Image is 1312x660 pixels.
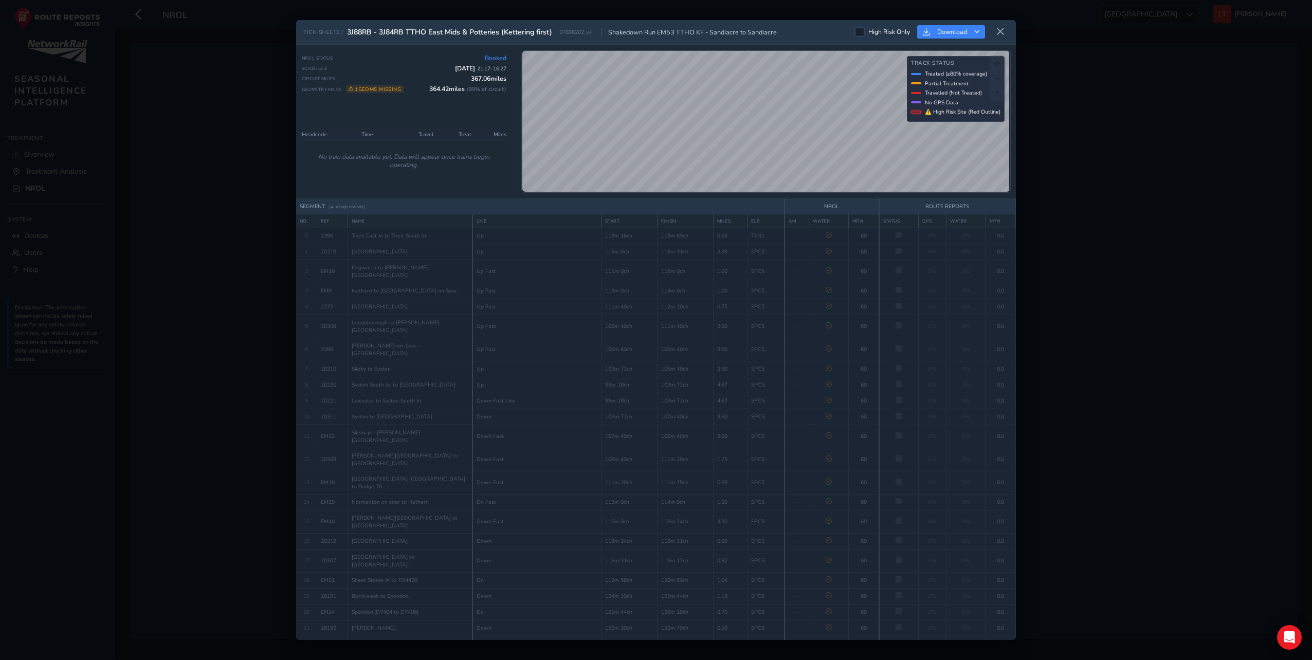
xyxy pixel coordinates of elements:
[986,283,1015,299] td: 0.0
[713,283,747,299] td: 1.00
[657,409,713,425] td: 107m 40ch
[472,549,602,572] td: Down
[305,248,308,255] span: 1
[657,361,713,377] td: 106m 40ch
[794,267,799,275] span: —
[928,557,936,564] span: 0%
[962,498,970,506] span: 0%
[303,479,309,486] span: 13
[352,429,468,444] span: Sileby jn - [PERSON_NAME][GEOGRAPHIC_DATA]
[747,315,785,338] td: SPC5
[657,425,713,448] td: 109m 40ch
[809,214,848,228] th: WATER
[928,345,936,353] span: 0%
[986,214,1015,228] th: MPH
[477,65,506,72] span: 21:17 - 16:27
[472,244,602,260] td: Up
[472,260,602,283] td: Up Fast
[601,588,657,604] td: 124m 30ch
[601,448,657,471] td: 109m 40ch
[794,537,799,545] span: —
[747,214,785,228] th: ELR
[436,129,475,140] th: Treat
[713,299,747,315] td: 0.75
[352,576,417,584] span: Sheet Stores Jn to TD4429
[962,345,970,353] span: 0%
[472,393,602,409] td: Down Fast Line
[657,299,713,315] td: 112m 20ch
[601,228,657,244] td: 119m 16ch
[849,377,879,393] td: 60
[962,557,970,564] span: 0%
[849,510,879,533] td: 60
[472,425,602,448] td: Down Fast
[657,572,713,588] td: 120m 61ch
[317,228,348,244] td: 2396
[794,381,799,389] span: —
[455,64,506,72] span: [DATE]
[849,260,879,283] td: 60
[911,60,1000,67] h4: Track Status
[303,498,309,506] span: 14
[713,549,747,572] td: 0.82
[472,299,602,315] td: Up Fast
[317,260,348,283] td: EM10
[317,494,348,510] td: EM29
[928,576,936,584] span: 0%
[928,432,936,440] span: 0%
[849,283,879,299] td: 60
[657,588,713,604] td: 125m 44ch
[713,214,747,228] th: MILES
[472,283,602,299] td: Up Fast
[657,393,713,409] td: 103m 72ch
[348,214,472,228] th: NAME
[657,260,713,283] td: 116m 0ch
[713,338,747,361] td: 3.00
[794,576,799,584] span: —
[302,65,327,71] span: Schedule
[352,264,468,279] span: Kegworth to [PERSON_NAME][GEOGRAPHIC_DATA]
[747,377,785,393] td: SPC5
[849,315,879,338] td: 60
[986,533,1015,549] td: 0.0
[296,214,317,228] th: NO.
[986,549,1015,572] td: 0.0
[925,80,969,87] span: Partial Treatment
[303,432,309,440] span: 11
[601,361,657,377] td: 103m 72ch
[352,397,422,405] span: Leicester to Syston South Jn.
[352,498,429,506] span: Normanton on soar to Hathern
[317,361,348,377] td: 20310
[317,588,348,604] td: 20191
[713,572,747,588] td: 1.04
[713,510,747,533] td: 3.30
[928,365,936,373] span: 0%
[928,413,936,420] span: 0%
[303,592,309,600] span: 19
[962,287,970,295] span: 0%
[471,75,506,83] span: 367.06 miles
[296,199,785,214] th: SEGMENT
[317,448,348,471] td: 20309
[317,315,348,338] td: 20308
[352,413,432,420] span: Syston to [GEOGRAPHIC_DATA]
[472,214,602,228] th: LINE
[713,409,747,425] td: 3.60
[657,494,713,510] td: 114m 0ch
[962,303,970,310] span: 0%
[986,409,1015,425] td: 0.0
[962,576,970,584] span: 0%
[305,397,308,405] span: 9
[329,204,366,210] span: (▲ = high risk site)
[713,448,747,471] td: 1.75
[601,549,657,572] td: 118m 31ch
[794,322,799,330] span: —
[928,232,936,240] span: 0%
[657,448,713,471] td: 111m 20ch
[794,498,799,506] span: —
[713,377,747,393] td: 4.67
[352,452,468,467] span: [PERSON_NAME][GEOGRAPHIC_DATA] to [GEOGRAPHIC_DATA]
[962,537,970,545] span: 0%
[472,510,602,533] td: Down Fast
[472,572,602,588] td: Dn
